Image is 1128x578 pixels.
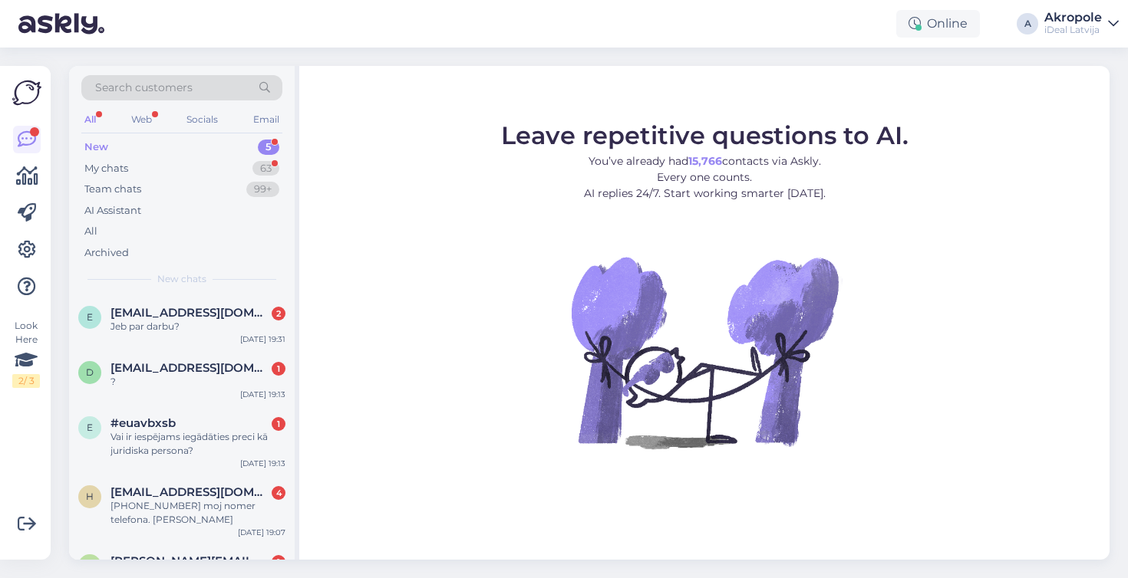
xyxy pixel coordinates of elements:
div: ? [110,375,285,389]
div: New [84,140,108,155]
div: A [1017,13,1038,34]
div: Email [250,110,282,130]
div: 4 [272,486,285,500]
div: Online [896,10,980,38]
div: [DATE] 19:07 [238,527,285,538]
div: Archived [84,245,129,261]
div: Akropole [1044,11,1102,24]
span: e [87,422,93,433]
span: daniels.cars2@gmail.com [110,554,270,568]
div: 5 [258,140,279,155]
span: #euavbxsb [110,416,176,430]
span: dambisrenars@gmail.com [110,361,270,375]
div: [DATE] 19:13 [240,389,285,400]
span: Leave repetitive questions to AI. [501,120,909,150]
span: h [86,491,94,502]
span: Search customers [95,80,193,96]
img: Askly Logo [12,78,41,107]
div: [DATE] 19:13 [240,458,285,469]
div: [PHONE_NUMBER] moj nomer telefona. [PERSON_NAME] [110,499,285,527]
div: 1 [272,362,285,376]
span: elizabeteb359@gmail.com [110,306,270,320]
a: AkropoleiDeal Latvija [1044,11,1119,36]
span: d [86,366,94,378]
div: All [84,224,97,239]
div: Web [128,110,155,130]
div: Vai ir iespējams iegādāties preci kā juridiska persona? [110,430,285,458]
div: AI Assistant [84,203,141,218]
div: My chats [84,161,128,176]
div: 1 [272,555,285,569]
div: 63 [252,161,279,176]
div: All [81,110,99,130]
div: iDeal Latvija [1044,24,1102,36]
div: Jeb par darbu? [110,320,285,333]
p: You’ve already had contacts via Askly. Every one counts. AI replies 24/7. Start working smarter [... [501,153,909,202]
b: 15,766 [688,154,722,168]
span: New chats [157,272,206,286]
div: 1 [272,417,285,431]
div: 99+ [246,182,279,197]
span: e [87,311,93,323]
div: Look Here [12,319,40,388]
div: [DATE] 19:31 [240,333,285,345]
div: Team chats [84,182,141,197]
div: Socials [183,110,221,130]
img: No Chat active [566,214,843,490]
span: helentroy019@gmail.com [110,485,270,499]
div: 2 [272,307,285,320]
div: 2 / 3 [12,374,40,388]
